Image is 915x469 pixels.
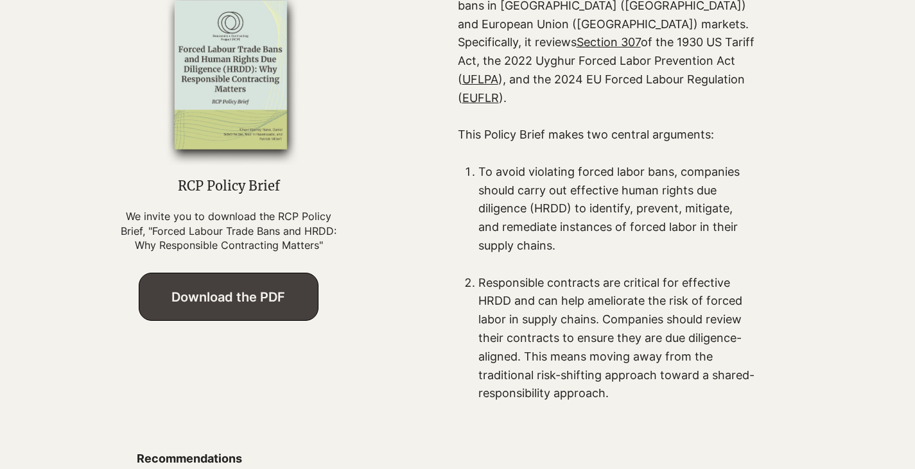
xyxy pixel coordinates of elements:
a: EUFLR [462,91,499,105]
a: UFLPA [462,72,498,86]
p: Responsible contracts are critical for effective HRDD and can help ameliorate the risk of forced ... [478,274,755,404]
p: To avoid violating forced labor bans, companies should carry out effective human rights due dilig... [478,163,755,274]
a: Download the PDF [139,273,319,321]
a: Section 307 [577,35,641,49]
p: This Policy Brief makes two central arguments: [458,126,755,163]
span: Download the PDF [171,289,285,305]
p: RCP Policy Brief [116,177,342,195]
span: Recommendations [137,452,242,465]
p: We invite you to download the RCP Policy Brief, "Forced Labour Trade Bans and HRDD: Why Responsib... [116,209,342,252]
